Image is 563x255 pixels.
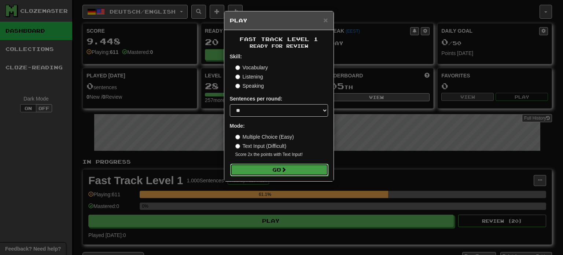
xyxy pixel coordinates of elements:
[235,74,240,79] input: Listening
[240,36,318,42] span: Fast Track Level 1
[230,164,328,176] button: Go
[235,144,240,149] input: Text Input (Difficult)
[235,152,328,158] small: Score 2x the points with Text Input !
[230,95,283,102] label: Sentences per round:
[235,82,264,90] label: Speaking
[230,123,245,129] strong: Mode:
[230,17,328,24] h5: Play
[235,135,240,139] input: Multiple Choice (Easy)
[235,73,263,80] label: Listening
[323,16,328,24] span: ×
[235,65,240,70] input: Vocabulary
[235,64,268,71] label: Vocabulary
[235,84,240,88] input: Speaking
[235,133,294,141] label: Multiple Choice (Easy)
[230,43,328,49] small: Ready for Review
[235,142,287,150] label: Text Input (Difficult)
[230,54,242,59] strong: Skill:
[323,16,328,24] button: Close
